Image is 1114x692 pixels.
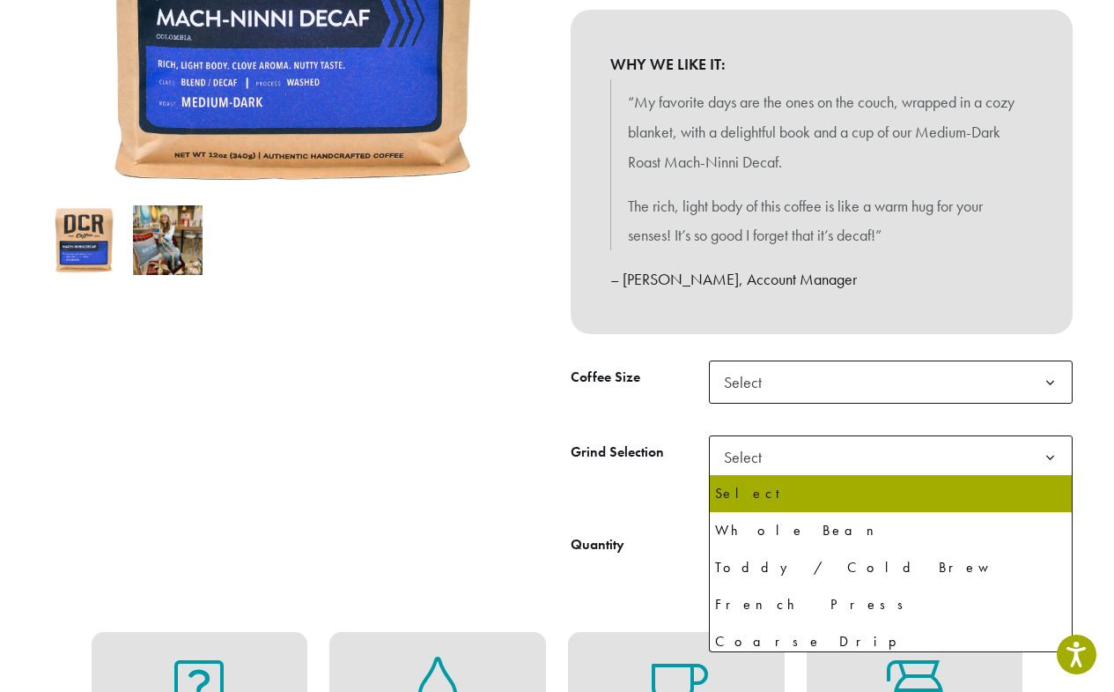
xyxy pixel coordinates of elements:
span: Select [709,435,1073,479]
li: Select [710,475,1072,512]
label: Grind Selection [571,440,709,465]
span: Select [717,440,779,474]
p: The rich, light body of this coffee is like a warm hug for your senses! It’s so good I forget tha... [628,191,1015,251]
b: WHY WE LIKE IT: [610,49,1033,79]
div: Toddy / Cold Brew [715,554,1066,581]
img: Mach-Ninni Decaf - Image 2 [133,205,203,275]
div: Coarse Drip [715,629,1066,655]
p: “My favorite days are the ones on the couch, wrapped in a cozy blanket, with a delightful book an... [628,87,1015,176]
label: Coffee Size [571,365,709,391]
img: Mach-Ninni Decaf [49,205,119,275]
div: Whole Bean [715,517,1066,544]
div: French Press [715,592,1066,618]
p: – [PERSON_NAME], Account Manager [610,264,1033,294]
span: Select [709,361,1073,404]
div: Quantity [571,534,624,555]
span: Select [717,365,779,399]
